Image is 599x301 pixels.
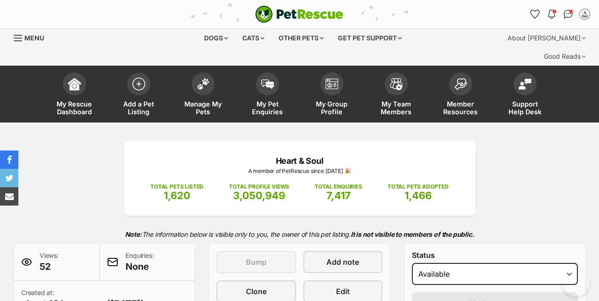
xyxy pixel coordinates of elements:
[197,78,210,90] img: manage-my-pets-icon-02211641906a0b7f246fdf0571729dbe1e7629f14944591b6c1af311fb30b64b.svg
[24,34,44,42] span: Menu
[107,68,171,123] a: Add a Pet Listing
[118,100,160,116] span: Add a Pet Listing
[564,10,573,19] img: chat-41dd97257d64d25036548639549fe6c8038ab92f7586957e7f3b1b290dea8141.svg
[54,100,95,116] span: My Rescue Dashboard
[125,230,142,238] strong: Note:
[272,29,330,47] div: Other pets
[314,183,362,191] p: TOTAL ENQUIRIES
[138,167,462,175] p: A member of PetRescue since [DATE] 🎉
[376,100,417,116] span: My Team Members
[233,190,285,201] span: 3,050,949
[311,100,353,116] span: My Group Profile
[14,225,585,244] p: The information below is visible only to you, the owner of this pet listing.
[412,251,578,259] label: Status
[68,78,81,90] img: dashboard-icon-eb2f2d2d3e046f16d808141f083e7271f6b2e854fb5c12c21221c1fb7104beca.svg
[454,78,467,90] img: member-resources-icon-8e73f808a243e03378d46382f2149f9095a855e16c252ad45f914b54edf8863c.svg
[183,100,224,116] span: Manage My Pets
[528,7,592,22] ul: Account quick links
[42,68,107,123] a: My Rescue Dashboard
[198,29,234,47] div: Dogs
[126,260,154,273] span: None
[325,78,338,89] img: group-profile-icon-3fa3cf56718a62981997c0bc7e787c4b2cf8bcc04b72c1350f741eb67cf2f40e.svg
[171,68,235,123] a: Manage My Pets
[428,68,493,123] a: Member Resources
[528,7,542,22] a: Favourites
[229,183,289,191] p: TOTAL PROFILE VIEWS
[150,183,204,191] p: TOTAL PETS LISTED
[493,68,557,123] a: Support Help Desk
[326,256,359,268] span: Add note
[138,155,462,167] p: Heart & Soul
[303,251,383,273] a: Add note
[164,190,190,201] span: 1,620
[548,10,555,19] img: notifications-46538b983faf8c2785f20acdc204bb7945ddae34d4c08c2a6579f10ce5e182be.svg
[331,29,408,47] div: Get pet support
[562,269,590,296] iframe: Help Scout Beacon - Open
[247,100,288,116] span: My Pet Enquiries
[577,7,592,22] button: My account
[405,190,432,201] span: 1,466
[300,68,364,123] a: My Group Profile
[255,6,343,23] a: PetRescue
[364,68,428,123] a: My Team Members
[236,29,271,47] div: Cats
[235,68,300,123] a: My Pet Enquiries
[14,29,51,45] a: Menu
[504,100,546,116] span: Support Help Desk
[519,78,531,89] img: help-desk-icon-fdf02630f3aa405de69fd3d07c3f3aa587a6932b1a1747fa1d2bba05be0121f9.svg
[580,10,589,19] img: Megan Ostwald profile pic
[246,286,267,297] span: Clone
[40,260,59,273] span: 52
[261,79,274,89] img: pet-enquiries-icon-7e3ad2cf08bfb03b45e93fb7055b45f3efa6380592205ae92323e6603595dc1f.svg
[544,7,559,22] button: Notifications
[40,251,59,273] p: Views:
[351,230,474,238] strong: It is not visible to members of the public.
[326,190,351,201] span: 7,417
[537,47,592,66] div: Good Reads
[501,29,592,47] div: About [PERSON_NAME]
[390,78,403,90] img: team-members-icon-5396bd8760b3fe7c0b43da4ab00e1e3bb1a5d9ba89233759b79545d2d3fc5d0d.svg
[126,251,154,273] p: Enquiries:
[217,251,296,273] button: Bump
[561,7,576,22] a: Conversations
[246,256,267,268] span: Bump
[132,78,145,90] img: add-pet-listing-icon-0afa8454b4691262ce3f59096e99ab1cd57d4a30225e0717b998d2c9b9846f56.svg
[440,100,481,116] span: Member Resources
[388,183,449,191] p: TOTAL PETS ADOPTED
[336,286,350,297] span: Edit
[255,6,343,23] img: logo-cat-932fe2b9b8326f06289b0f2fb663e598f794de774fb13d1741a6617ecf9a85b4.svg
